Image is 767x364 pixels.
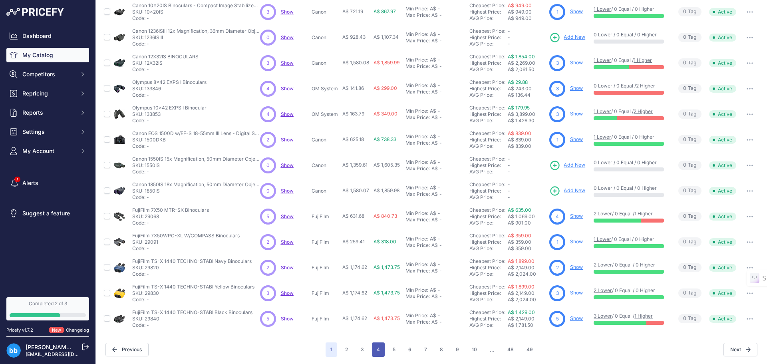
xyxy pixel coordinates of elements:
div: Max Price: [405,63,430,70]
div: - [436,57,440,63]
span: A$ 1,580.08 [342,60,369,66]
span: - [508,169,510,175]
p: Code: - [132,117,207,124]
p: OM System [312,111,339,117]
span: Active [709,187,736,195]
button: Settings [6,125,89,139]
span: 3 [556,111,559,118]
a: Changelog [66,327,89,333]
div: A$ [431,38,438,44]
button: Go to page 48 [503,342,519,357]
a: A$ 1,899.00 [508,284,535,290]
span: Show [281,239,294,245]
a: A$ 949.00 [508,2,532,8]
span: A$ 1,359.61 [342,162,368,168]
span: A$ 721.19 [342,8,363,14]
div: - [436,31,440,38]
p: 0 Lower / 0 Equal / 0 Higher [594,159,667,166]
a: 1 Lower [594,236,611,242]
span: 3 [556,85,559,92]
span: A$ 1,859.98 [374,187,399,193]
p: 0 Lower / 0 Equal / [594,83,667,89]
div: - [436,185,440,191]
div: A$ 2,061.50 [508,66,546,73]
a: Dashboard [6,29,89,43]
a: Show [281,60,294,66]
span: 0 [683,110,686,118]
span: Add New [564,34,585,41]
span: Show [281,162,294,168]
div: Completed 2 of 3 [10,300,86,307]
a: [EMAIL_ADDRESS][DOMAIN_NAME] [26,351,109,357]
span: A$ 738.33 [374,136,396,142]
span: Tag [678,109,701,119]
a: Show [570,290,583,296]
div: - [436,133,440,140]
div: - [438,165,442,172]
span: A$ 840.73 [374,213,397,219]
div: - [438,89,442,95]
span: A$ 1,605.35 [374,162,400,168]
p: / 0 Equal / [594,57,667,64]
div: - [436,6,440,12]
p: OM System [312,86,339,92]
span: A$ 163.79 [342,111,364,117]
div: Min Price: [405,133,428,140]
a: Show [570,213,583,219]
p: 0 Lower / 0 Equal / 0 Higher [594,185,667,191]
button: Go to page 3 [356,342,369,357]
a: Show [570,111,583,117]
a: Cheapest Price: [469,181,505,187]
div: A$ [431,165,438,172]
span: Tag [678,186,701,195]
span: 0 [266,162,270,169]
span: A$ 839.00 [508,137,531,143]
a: Cheapest Price: [469,156,505,162]
a: Cheapest Price: [469,309,505,315]
span: - [508,34,510,40]
div: A$ [430,159,436,165]
a: A$ 1,429.00 [508,309,535,315]
div: AVG Price: [469,143,508,149]
div: A$ [431,63,438,70]
p: Code: - [132,92,207,98]
div: - [436,159,440,165]
p: SKU: 1550IS [132,162,260,169]
span: - [508,156,510,162]
a: Show [281,265,294,271]
a: Cheapest Price: [469,258,505,264]
div: - [438,38,442,44]
p: 0 Lower / 0 Equal / 0 Higher [594,32,667,38]
div: A$ [430,108,436,114]
p: Canon [312,188,339,194]
span: Active [709,110,736,118]
a: Cheapest Price: [469,79,505,85]
a: Show [570,60,583,66]
a: Show [281,316,294,322]
button: Go to page 5 [388,342,400,357]
span: Show [281,86,294,91]
span: 4 [266,85,270,92]
span: - [508,162,510,168]
a: Show [570,239,583,245]
span: 0 [266,34,270,41]
div: A$ [431,12,438,18]
div: AVG Price: [469,41,508,47]
span: A$ 1,859.99 [374,60,399,66]
a: Cheapest Price: [469,207,505,213]
a: 2 Lower [594,211,612,217]
a: Show [570,315,583,321]
p: Code: - [132,66,199,73]
div: AVG Price: [469,15,508,22]
span: 1 [556,8,558,16]
button: Go to page 8 [435,342,448,357]
p: Canon 10x20IS Binoculars - Compact Image Stabilized Binoculars [132,2,260,9]
span: 0 [683,187,686,195]
a: 1 Higher [634,211,653,217]
p: SKU: 1850IS [132,188,260,194]
div: Min Price: [405,82,428,89]
div: Min Price: [405,210,428,217]
span: A$ 949.00 [508,9,532,15]
div: Min Price: [405,185,428,191]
